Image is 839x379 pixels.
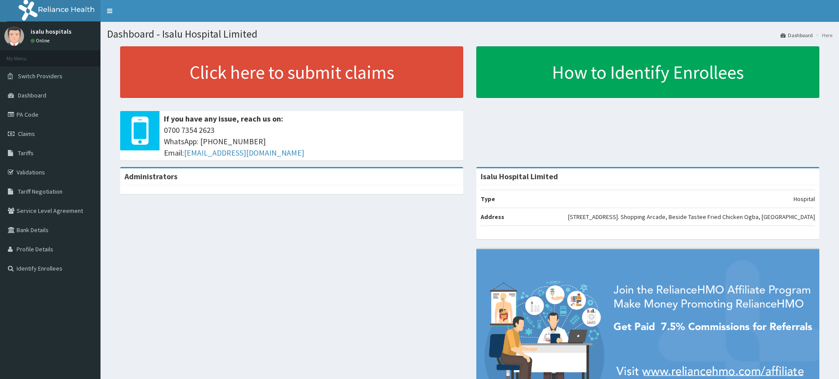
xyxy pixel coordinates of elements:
span: Tariff Negotiation [18,188,62,195]
span: Switch Providers [18,72,62,80]
strong: Isalu Hospital Limited [481,171,558,181]
a: [EMAIL_ADDRESS][DOMAIN_NAME] [184,148,304,158]
span: Claims [18,130,35,138]
b: Administrators [125,171,177,181]
a: Online [31,38,52,44]
img: User Image [4,26,24,46]
p: [STREET_ADDRESS]. Shopping Arcade, Beside Tastee Fried Chicken Ogba, [GEOGRAPHIC_DATA] [568,212,815,221]
b: Address [481,213,504,221]
p: isalu hospitals [31,28,72,35]
span: Tariffs [18,149,34,157]
p: Hospital [794,195,815,203]
span: Dashboard [18,91,46,99]
a: How to Identify Enrollees [476,46,819,98]
a: Click here to submit claims [120,46,463,98]
span: 0700 7354 2623 WhatsApp: [PHONE_NUMBER] Email: [164,125,459,158]
li: Here [814,31,832,39]
b: Type [481,195,495,203]
a: Dashboard [780,31,813,39]
h1: Dashboard - Isalu Hospital Limited [107,28,832,40]
b: If you have any issue, reach us on: [164,114,283,124]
